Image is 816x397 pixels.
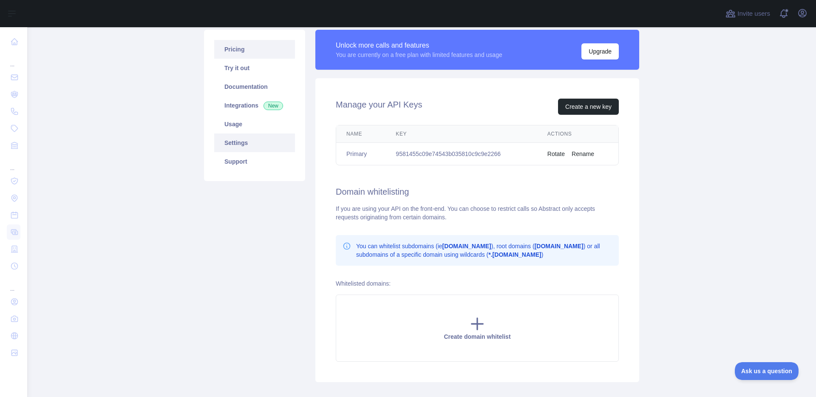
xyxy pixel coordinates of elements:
[336,143,385,165] td: Primary
[724,7,772,20] button: Invite users
[385,143,537,165] td: 9581455c09e74543b035810c9c9e2266
[336,186,619,198] h2: Domain whitelisting
[385,125,537,143] th: Key
[444,333,510,340] span: Create domain whitelist
[7,51,20,68] div: ...
[336,204,619,221] div: If you are using your API on the front-end. You can choose to restrict calls so Abstract only acc...
[488,251,541,258] b: *.[DOMAIN_NAME]
[214,59,295,77] a: Try it out
[537,125,618,143] th: Actions
[442,243,491,250] b: [DOMAIN_NAME]
[581,43,619,60] button: Upgrade
[547,150,565,158] button: Rotate
[558,99,619,115] button: Create a new key
[336,40,502,51] div: Unlock more calls and features
[214,96,295,115] a: Integrations New
[572,150,594,158] button: Rename
[263,102,283,110] span: New
[336,280,391,287] label: Whitelisted domains:
[214,77,295,96] a: Documentation
[535,243,584,250] b: [DOMAIN_NAME]
[214,115,295,133] a: Usage
[356,242,612,259] p: You can whitelist subdomains (ie ), root domains ( ) or all subdomains of a specific domain using...
[214,133,295,152] a: Settings
[7,155,20,172] div: ...
[737,9,770,19] span: Invite users
[336,51,502,59] div: You are currently on a free plan with limited features and usage
[336,99,422,115] h2: Manage your API Keys
[735,362,799,380] iframe: Toggle Customer Support
[336,125,385,143] th: Name
[7,275,20,292] div: ...
[214,40,295,59] a: Pricing
[214,152,295,171] a: Support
